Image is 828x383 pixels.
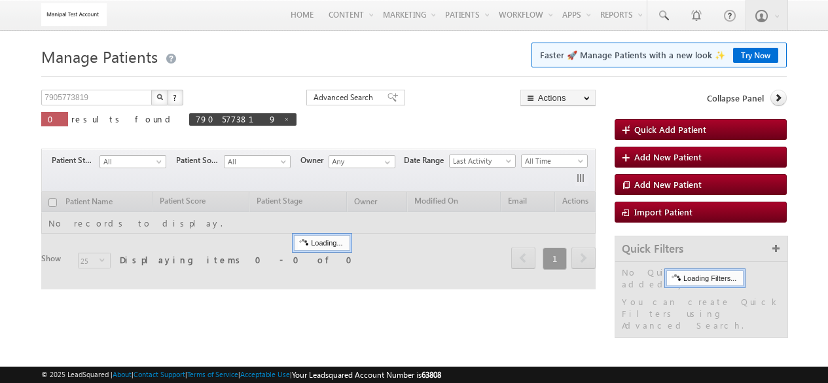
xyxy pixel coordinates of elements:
[521,155,588,168] a: All Time
[378,156,394,169] a: Show All Items
[634,124,706,135] span: Quick Add Patient
[422,370,441,380] span: 63808
[41,369,441,381] span: © 2025 LeadSquared | | | | |
[450,155,512,167] span: Last Activity
[176,155,224,166] span: Patient Source
[41,46,158,67] span: Manage Patients
[48,113,62,124] span: 0
[100,156,162,168] span: All
[733,48,778,63] a: Try Now
[300,155,329,166] span: Owner
[666,270,744,286] div: Loading Filters...
[404,155,449,166] span: Date Range
[225,156,287,168] span: All
[522,155,584,167] span: All Time
[634,151,702,162] span: Add New Patient
[99,155,166,168] a: All
[71,113,175,124] span: results found
[52,155,99,166] span: Patient Stage
[224,155,291,168] a: All
[240,370,290,378] a: Acceptable Use
[634,206,693,217] span: Import Patient
[187,370,238,378] a: Terms of Service
[634,179,702,190] span: Add New Patient
[540,48,778,62] span: Faster 🚀 Manage Patients with a new look ✨
[449,155,516,168] a: Last Activity
[294,235,350,251] div: Loading...
[134,370,185,378] a: Contact Support
[292,370,441,380] span: Your Leadsquared Account Number is
[41,3,107,26] img: Custom Logo
[314,92,377,103] span: Advanced Search
[156,94,163,100] img: Search
[707,92,764,104] span: Collapse Panel
[113,370,132,378] a: About
[196,113,277,124] span: 7905773819
[173,92,179,103] span: ?
[168,90,183,105] button: ?
[520,90,596,106] button: Actions
[329,155,395,168] input: Type to Search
